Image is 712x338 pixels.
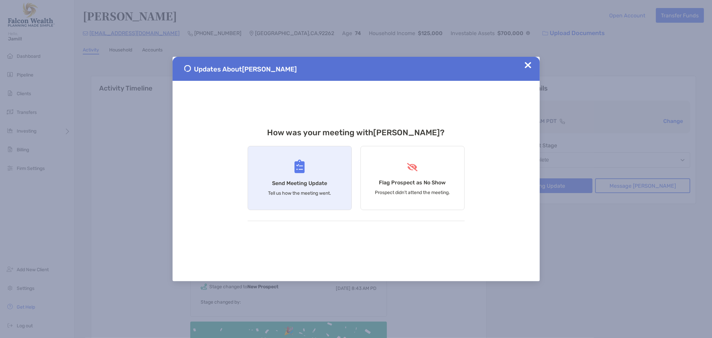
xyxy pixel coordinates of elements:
[272,180,327,186] h4: Send Meeting Update
[248,128,465,137] h3: How was your meeting with [PERSON_NAME] ?
[268,190,331,196] p: Tell us how the meeting went.
[406,163,419,171] img: Flag Prospect as No Show
[375,190,450,195] p: Prospect didn’t attend the meeting.
[379,179,446,186] h4: Flag Prospect as No Show
[184,65,191,72] img: Send Meeting Update 1
[525,62,531,68] img: Close Updates Zoe
[294,160,305,173] img: Send Meeting Update
[194,65,297,73] span: Updates About [PERSON_NAME]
